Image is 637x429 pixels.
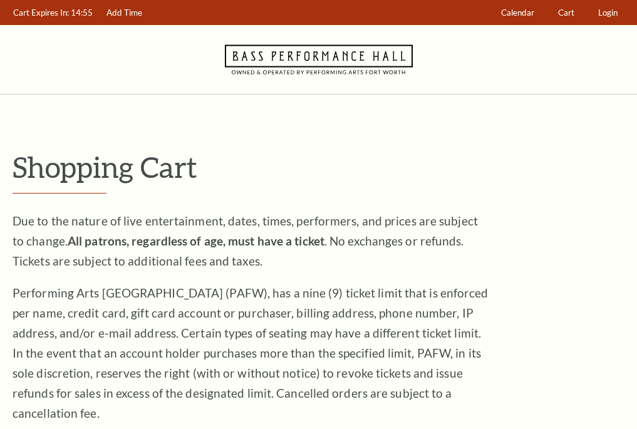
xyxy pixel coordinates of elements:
[495,1,541,25] a: Calendar
[101,1,148,25] a: Add Time
[13,214,478,268] span: Due to the nature of live entertainment, dates, times, performers, and prices are subject to chan...
[13,8,69,18] span: Cart Expires In:
[68,234,324,248] strong: All patrons, regardless of age, must have a ticket
[71,8,93,18] span: 14:55
[558,8,574,18] span: Cart
[552,1,581,25] a: Cart
[13,151,624,183] p: Shopping Cart
[598,8,618,18] span: Login
[13,283,489,423] p: Performing Arts [GEOGRAPHIC_DATA] (PAFW), has a nine (9) ticket limit that is enforced per name, ...
[593,1,624,25] a: Login
[501,8,534,18] span: Calendar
